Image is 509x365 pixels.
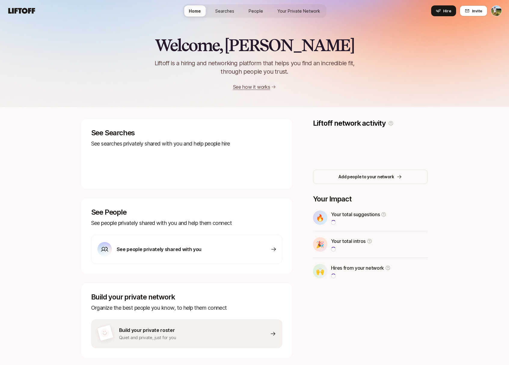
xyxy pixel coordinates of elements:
[119,334,176,341] p: Quiet and private, just for you
[460,5,487,16] button: Invite
[91,129,282,137] p: See Searches
[91,208,282,216] p: See People
[443,8,451,14] span: Hire
[215,8,234,14] span: Searches
[491,6,501,16] img: Tyler Kieft
[244,5,268,17] a: People
[339,173,394,180] p: Add people to your network
[273,5,325,17] a: Your Private Network
[313,170,428,184] button: Add people to your network
[249,8,263,14] span: People
[147,59,362,76] p: Liftoff is a hiring and networking platform that helps you find an incredible fit, through people...
[491,5,502,16] button: Tyler Kieft
[431,5,456,16] button: Hire
[233,84,270,90] a: See how it works
[331,210,380,218] p: Your total suggestions
[91,304,282,312] p: Organize the best people you know, to help them connect
[91,219,282,227] p: See people privately shared with you and help them connect
[313,264,327,278] div: 🙌
[313,119,386,127] p: Liftoff network activity
[119,326,176,334] p: Build your private roster
[313,195,428,203] p: Your Impact
[331,264,384,272] p: Hires from your network
[210,5,239,17] a: Searches
[277,8,320,14] span: Your Private Network
[184,5,206,17] a: Home
[155,36,354,54] h2: Welcome, [PERSON_NAME]
[313,237,327,252] div: 🎉
[99,327,110,338] img: default-avatar.svg
[331,237,366,245] p: Your total intros
[189,8,201,14] span: Home
[313,210,327,225] div: 🔥
[117,245,201,253] p: See people privately shared with you
[91,293,282,301] p: Build your private network
[472,8,482,14] span: Invite
[91,140,282,148] p: See searches privately shared with you and help people hire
